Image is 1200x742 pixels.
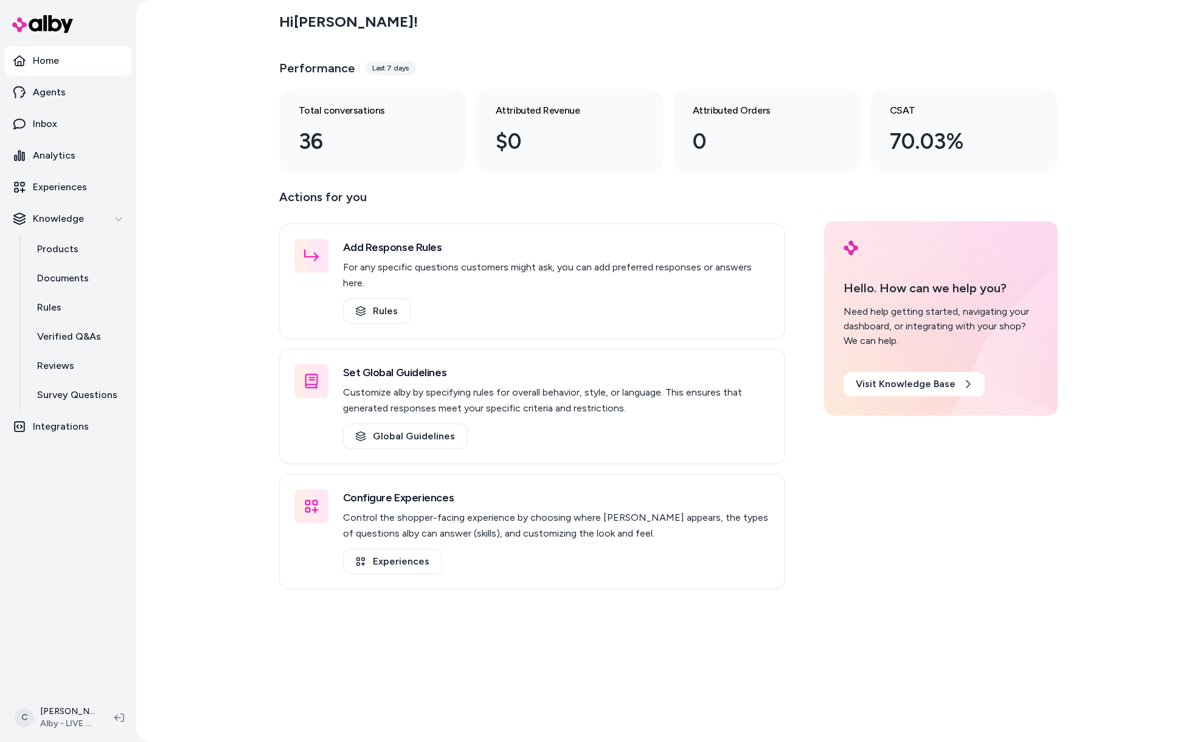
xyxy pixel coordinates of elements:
button: C[PERSON_NAME]Alby - LIVE on [DOMAIN_NAME] [7,698,105,737]
div: 70.03% [890,125,1019,158]
p: Products [37,242,78,256]
p: Analytics [33,148,75,163]
a: Documents [25,264,131,293]
a: Agents [5,78,131,107]
span: C [15,708,34,727]
a: Rules [343,298,411,324]
div: Last 7 days [365,61,416,75]
p: Documents [37,271,89,286]
p: For any specific questions customers might ask, you can add preferred responses or answers here. [343,259,770,291]
a: Verified Q&As [25,322,131,351]
p: Rules [37,300,61,315]
div: $0 [496,125,625,158]
h3: Attributed Orders [693,103,822,118]
img: alby Logo [844,241,858,255]
a: Rules [25,293,131,322]
div: 36 [299,125,428,158]
a: Survey Questions [25,380,131,410]
div: 0 [693,125,822,158]
p: [PERSON_NAME] [40,706,95,718]
h3: Performance [279,60,355,77]
p: Customize alby by specifying rules for overall behavior, style, or language. This ensures that ge... [343,385,770,416]
p: Knowledge [33,211,84,226]
a: Visit Knowledge Base [844,372,985,396]
a: Analytics [5,141,131,170]
p: Inbox [33,117,57,131]
a: Attributed Orders 0 [673,89,861,173]
button: Knowledge [5,204,131,233]
p: Control the shopper-facing experience by choosing where [PERSON_NAME] appears, the types of quest... [343,510,770,541]
a: Reviews [25,351,131,380]
a: Total conversations 36 [279,89,466,173]
a: Experiences [343,549,442,574]
a: Inbox [5,109,131,139]
a: Attributed Revenue $0 [476,89,664,173]
img: alby Logo [12,15,73,33]
div: Need help getting started, navigating your dashboard, or integrating with your shop? We can help. [844,304,1038,348]
a: CSAT 70.03% [870,89,1058,173]
p: Reviews [37,359,74,373]
h3: Add Response Rules [343,239,770,256]
a: Products [25,235,131,264]
h3: Configure Experiences [343,489,770,506]
a: Global Guidelines [343,424,468,449]
p: Hello. How can we help you? [844,279,1038,297]
p: Verified Q&As [37,329,101,344]
p: Agents [33,85,66,100]
h3: Total conversations [299,103,428,118]
p: Experiences [33,180,87,194]
h3: Set Global Guidelines [343,364,770,381]
p: Survey Questions [37,388,117,402]
h3: Attributed Revenue [496,103,625,118]
span: Alby - LIVE on [DOMAIN_NAME] [40,718,95,730]
h2: Hi [PERSON_NAME] ! [279,13,418,31]
p: Home [33,53,59,68]
a: Experiences [5,173,131,202]
a: Integrations [5,412,131,441]
h3: CSAT [890,103,1019,118]
a: Home [5,46,131,75]
p: Actions for you [279,187,785,216]
p: Integrations [33,419,89,434]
